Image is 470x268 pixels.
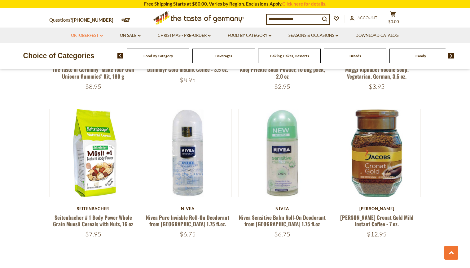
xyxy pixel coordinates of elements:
[448,53,454,58] img: next arrow
[358,15,377,20] span: Account
[49,206,138,211] div: Seitenbacher
[72,17,113,23] a: [PHONE_NUMBER]
[117,53,123,58] img: previous arrow
[415,54,426,58] a: Candy
[85,230,101,238] span: $7.95
[215,54,232,58] a: Beverages
[345,66,409,80] a: Maggi Alphabet Noodle Soup, Vegetarian, German, 3.5 oz.
[274,230,290,238] span: $6.75
[349,54,361,58] a: Breads
[180,76,196,84] span: $8.95
[240,66,325,80] a: Ahoj Prickle Soda Powder, 10 bag pack, 2.0 oz
[71,32,103,39] a: Oktoberfest
[52,66,134,80] a: The Taste of Germany "Make Your Own Unicorn Gummies" Kit, 180 g
[238,206,327,211] div: Nivea
[146,214,229,228] a: Nivea Pure Invisble Roll-On Deodorant from [GEOGRAPHIC_DATA] 1.75 fl.oz.
[355,32,399,39] a: Download Catalog
[388,19,399,24] span: $0.00
[239,109,326,197] img: Nivea Sensitive Balm Roll-On Deodorant from Germany 1.75 fl.oz
[384,11,402,27] button: $0.00
[158,32,211,39] a: Christmas - PRE-ORDER
[143,54,173,58] a: Food By Category
[350,15,377,21] a: Account
[53,214,133,228] a: Seitenbacher # 1 Body Power Whole Grain Muesli Cereals with Nuts, 16 oz
[274,83,290,90] span: $2.95
[50,109,137,197] img: Seitenbacher # 1 Body Power Whole Grain Muesli Cereals with Nuts, 16 oz
[147,66,228,73] a: Dallmayr Gold Instant Coffee - 3.5 oz.
[288,32,338,39] a: Seasons & Occasions
[180,230,196,238] span: $6.75
[369,83,385,90] span: $3.95
[49,16,118,24] p: Questions?
[282,1,326,6] a: Click here for details.
[144,109,232,197] img: Nivea Pure Invisble Roll-On Deodorant from Germany 1.75 fl.oz.
[144,206,232,211] div: Nivea
[270,54,309,58] a: Baking, Cakes, Desserts
[333,109,421,197] img: Jacobs Cronat Gold Mild Instant Coffee - 7 oz.
[367,230,387,238] span: $12.95
[228,32,271,39] a: Food By Category
[85,83,101,90] span: $8.95
[239,214,326,228] a: Nivea Sensitive Balm Roll-On Deodorant from [GEOGRAPHIC_DATA] 1.75 fl.oz
[333,206,421,211] div: [PERSON_NAME]
[120,32,141,39] a: On Sale
[340,214,414,228] a: [PERSON_NAME] Cronat Gold Mild Instant Coffee - 7 oz.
